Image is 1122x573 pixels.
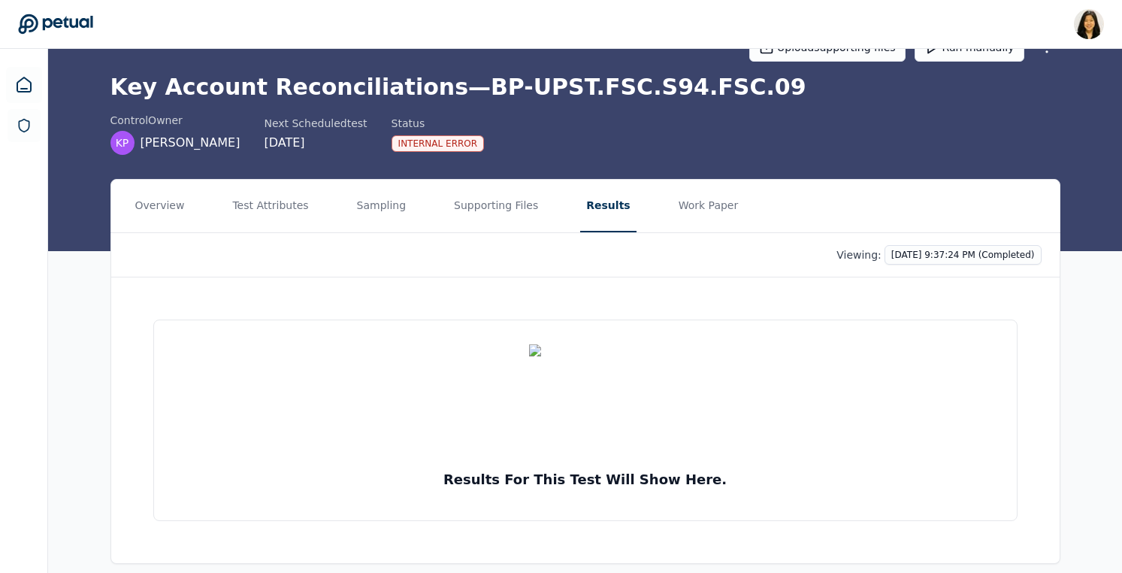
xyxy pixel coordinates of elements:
[141,134,240,152] span: [PERSON_NAME]
[8,109,41,142] a: SOC 1 Reports
[129,180,191,232] button: Overview
[529,344,642,457] img: No Result
[673,180,745,232] button: Work Paper
[6,67,42,103] a: Dashboard
[836,247,882,262] p: Viewing:
[264,116,367,131] div: Next Scheduled test
[18,14,93,35] a: Go to Dashboard
[392,116,485,131] div: Status
[351,180,413,232] button: Sampling
[111,180,1060,232] nav: Tabs
[110,113,240,128] div: control Owner
[580,180,636,232] button: Results
[392,135,485,152] div: Internal Error
[1074,9,1104,39] img: Renee Park
[226,180,314,232] button: Test Attributes
[116,135,129,150] span: KP
[264,134,367,152] div: [DATE]
[885,245,1042,265] button: [DATE] 9:37:24 PM (Completed)
[443,469,727,490] h3: Results for this test will show here.
[110,74,1060,101] h1: Key Account Reconciliations — BP-UPST.FSC.S94.FSC.09
[448,180,544,232] button: Supporting Files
